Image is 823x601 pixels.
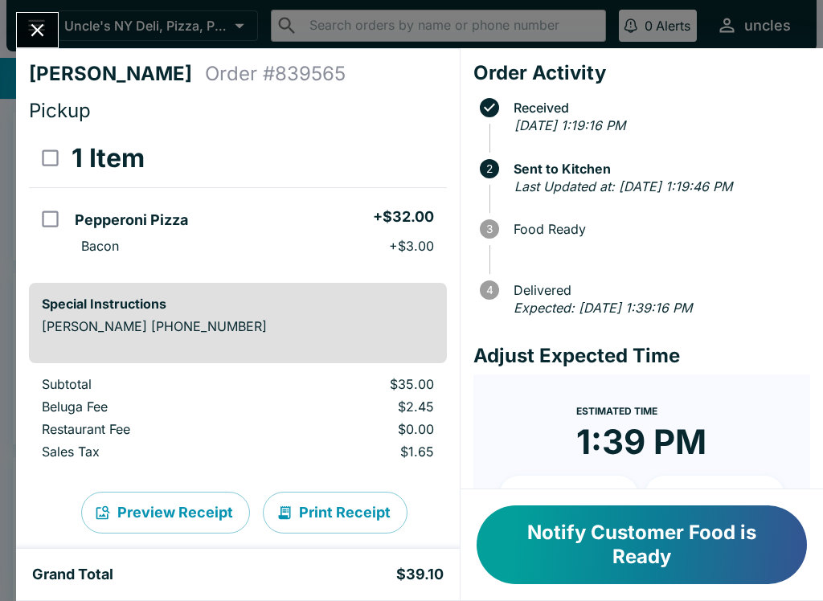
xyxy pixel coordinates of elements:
[576,405,657,417] span: Estimated Time
[42,318,434,334] p: [PERSON_NAME] [PHONE_NUMBER]
[506,222,810,236] span: Food Ready
[506,161,810,176] span: Sent to Kitchen
[276,444,433,460] p: $1.65
[17,13,58,47] button: Close
[499,476,639,516] button: + 10
[75,211,188,230] h5: Pepperoni Pizza
[477,505,807,584] button: Notify Customer Food is Ready
[42,399,250,415] p: Beluga Fee
[42,421,250,437] p: Restaurant Fee
[389,238,434,254] p: + $3.00
[263,492,407,534] button: Print Receipt
[42,376,250,392] p: Subtotal
[32,565,113,584] h5: Grand Total
[473,61,810,85] h4: Order Activity
[514,178,732,194] em: Last Updated at: [DATE] 1:19:46 PM
[205,62,346,86] h4: Order # 839565
[514,117,625,133] em: [DATE] 1:19:16 PM
[81,238,119,254] p: Bacon
[29,376,447,466] table: orders table
[576,421,706,463] time: 1:39 PM
[72,142,145,174] h3: 1 Item
[81,492,250,534] button: Preview Receipt
[373,207,434,227] h5: + $32.00
[276,421,433,437] p: $0.00
[486,223,493,235] text: 3
[645,476,784,516] button: + 20
[486,162,493,175] text: 2
[514,300,692,316] em: Expected: [DATE] 1:39:16 PM
[485,284,493,296] text: 4
[29,99,91,122] span: Pickup
[276,376,433,392] p: $35.00
[42,296,434,312] h6: Special Instructions
[473,344,810,368] h4: Adjust Expected Time
[42,444,250,460] p: Sales Tax
[276,399,433,415] p: $2.45
[506,100,810,115] span: Received
[29,129,447,270] table: orders table
[506,283,810,297] span: Delivered
[29,62,205,86] h4: [PERSON_NAME]
[396,565,444,584] h5: $39.10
